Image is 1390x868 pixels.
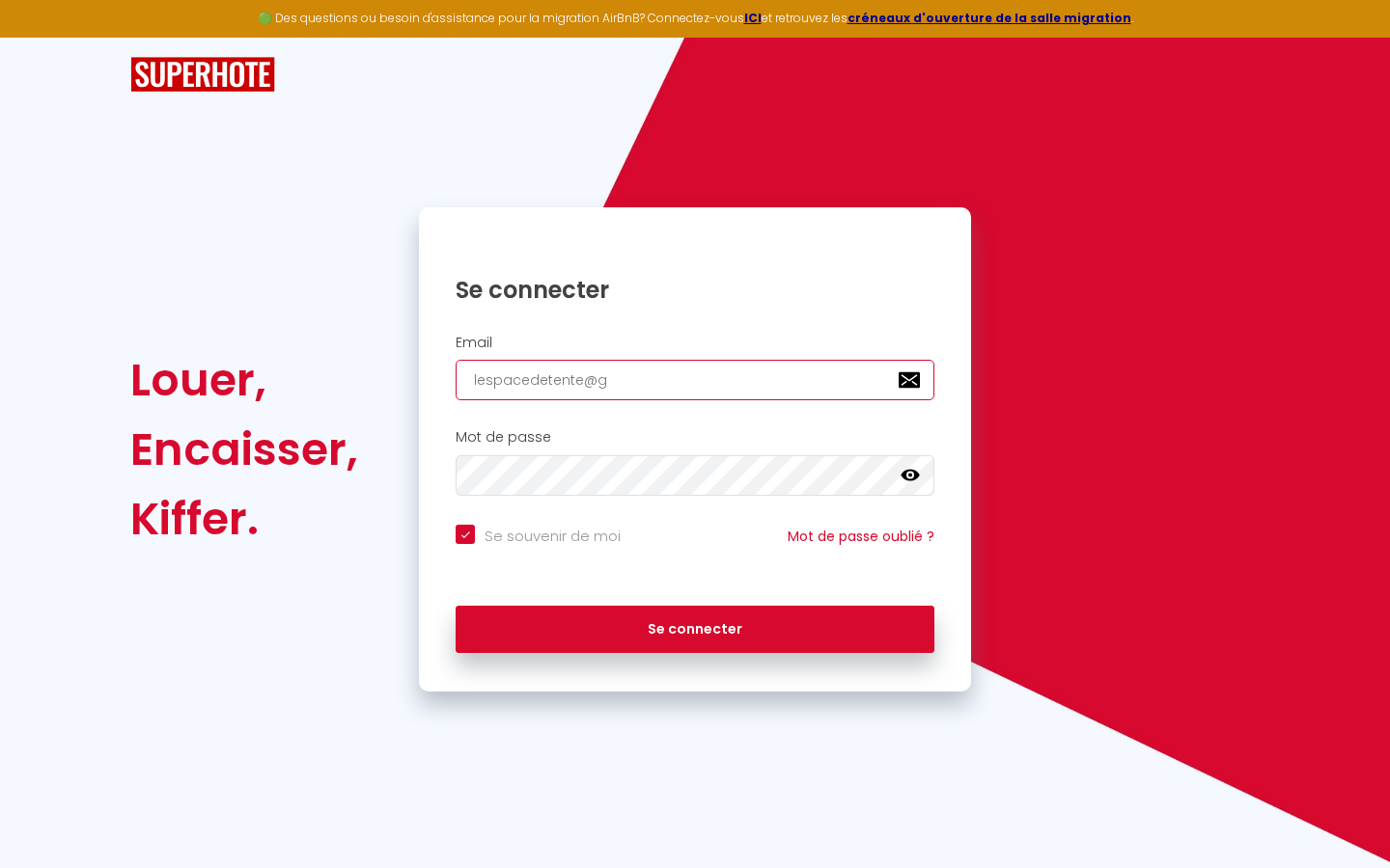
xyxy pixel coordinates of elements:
[744,10,762,26] a: ICI
[130,57,275,93] img: SuperHote logo
[456,360,934,400] input: Ton Email
[456,335,934,351] h2: Email
[130,415,358,484] div: Encaisser,
[456,429,934,446] h2: Mot de passe
[788,527,934,546] a: Mot de passe oublié ?
[456,275,934,305] h1: Se connecter
[130,484,358,554] div: Kiffer.
[130,345,358,415] div: Louer,
[456,606,934,654] button: Se connecter
[848,10,1131,26] a: créneaux d'ouverture de la salle migration
[15,8,73,66] button: Ouvrir le widget de chat LiveChat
